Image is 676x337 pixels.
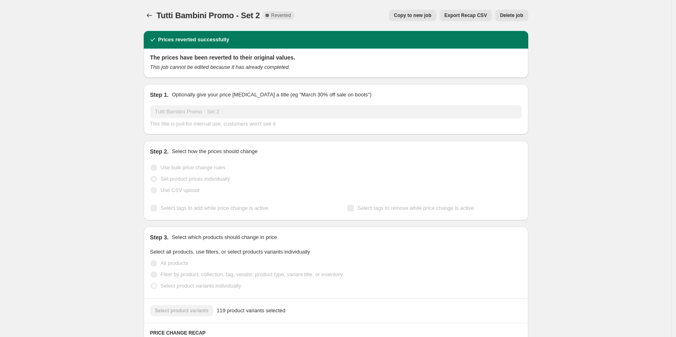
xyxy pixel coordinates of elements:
[271,12,291,19] span: Reverted
[150,249,310,255] span: Select all products, use filters, or select products variants individually
[150,330,522,336] h6: PRICE CHANGE RECAP
[161,271,343,277] span: Filter by product, collection, tag, vendor, product type, variant title, or inventory
[150,91,169,99] h2: Step 1.
[158,36,230,44] h2: Prices reverted successfully
[150,53,522,62] h2: The prices have been reverted to their original values.
[389,10,436,21] button: Copy to new job
[150,121,276,127] span: This title is just for internal use, customers won't see it
[217,307,285,315] span: 119 product variants selected
[161,176,230,182] span: Set product prices individually
[172,147,257,156] p: Select how the prices should change
[161,260,188,266] span: All products
[161,205,268,211] span: Select tags to add while price change is active
[172,233,277,241] p: Select which products should change in price
[394,12,432,19] span: Copy to new job
[357,205,474,211] span: Select tags to remove while price change is active
[150,147,169,156] h2: Step 2.
[161,283,241,289] span: Select product variants individually
[172,91,371,99] p: Optionally give your price [MEDICAL_DATA] a title (eg "March 30% off sale on boots")
[444,12,487,19] span: Export Recap CSV
[150,64,290,70] i: This job cannot be edited because it has already completed.
[150,105,522,118] input: 30% off holiday sale
[157,11,260,20] span: Tutti Bambini Promo - Set 2
[495,10,528,21] button: Delete job
[440,10,492,21] button: Export Recap CSV
[150,233,169,241] h2: Step 3.
[500,12,523,19] span: Delete job
[161,164,225,171] span: Use bulk price change rules
[161,187,200,193] span: Use CSV upload
[144,10,155,21] button: Price change jobs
